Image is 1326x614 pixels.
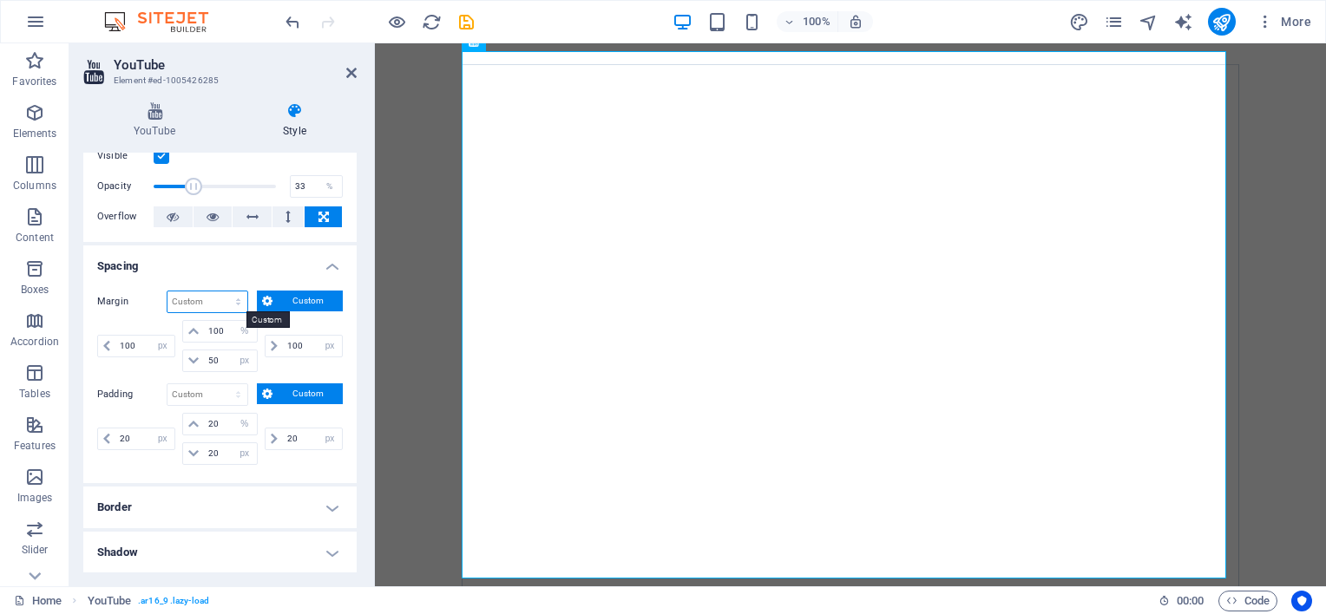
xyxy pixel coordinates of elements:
[456,12,476,32] i: Save (Ctrl+S)
[114,73,322,88] h3: Element #ed-1005426285
[421,11,442,32] button: reload
[12,75,56,88] p: Favorites
[13,127,57,140] p: Elements
[456,11,476,32] button: save
[777,11,838,32] button: 100%
[138,591,209,611] span: . ar16_9 .lazy-load
[257,291,343,311] button: Custom
[1189,594,1191,607] span: :
[282,11,303,32] button: undo
[1139,12,1159,32] i: Navigator
[21,283,49,297] p: Boxes
[14,439,56,453] p: Features
[1104,11,1125,32] button: pages
[1139,11,1159,32] button: navigator
[83,102,233,139] h4: YouTube
[97,384,167,405] label: Padding
[1104,12,1124,32] i: Pages (Ctrl+Alt+S)
[97,206,154,227] label: Overflow
[848,14,863,29] i: On resize automatically adjust zoom level to fit chosen device.
[1173,12,1193,32] i: AI Writer
[100,11,230,32] img: Editor Logo
[233,102,357,139] h4: Style
[97,146,154,167] label: Visible
[83,245,357,277] h4: Spacing
[1291,591,1312,611] button: Usercentrics
[1177,591,1204,611] span: 00 00
[1218,591,1277,611] button: Code
[278,383,338,404] span: Custom
[10,335,59,349] p: Accordion
[14,591,62,611] a: Click to cancel selection. Double-click to open Pages
[422,12,442,32] i: Reload page
[16,231,54,245] p: Content
[1250,8,1318,36] button: More
[1173,11,1194,32] button: text_generator
[83,487,357,528] h4: Border
[803,11,830,32] h6: 100%
[13,179,56,193] p: Columns
[318,176,342,197] div: %
[1211,12,1231,32] i: Publish
[1069,11,1090,32] button: design
[19,387,50,401] p: Tables
[278,291,338,311] span: Custom
[283,12,303,32] i: Undo: Change margin (Ctrl+Z)
[88,591,132,611] span: Click to select. Double-click to edit
[22,543,49,557] p: Slider
[257,383,343,404] button: Custom
[114,57,357,73] h2: YouTube
[1226,591,1270,611] span: Code
[97,181,154,191] label: Opacity
[386,11,407,32] button: Click here to leave preview mode and continue editing
[1208,8,1236,36] button: publish
[88,591,209,611] nav: breadcrumb
[1257,13,1311,30] span: More
[1159,591,1205,611] h6: Session time
[83,532,357,573] h4: Shadow
[17,491,53,505] p: Images
[246,311,290,328] mark: Custom
[97,291,167,312] label: Margin
[1069,12,1089,32] i: Design (Ctrl+Alt+Y)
